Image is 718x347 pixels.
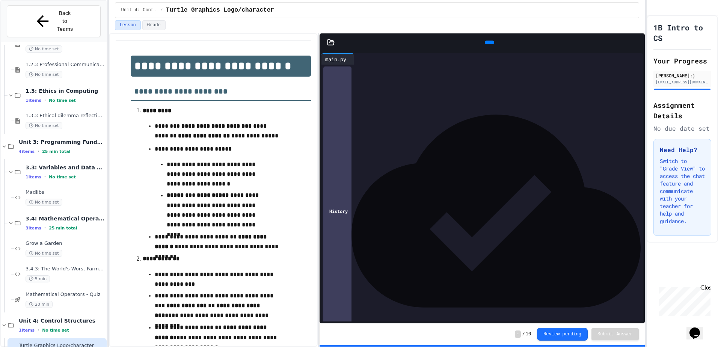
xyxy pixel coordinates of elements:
[591,328,639,340] button: Submit Answer
[653,124,711,133] div: No due date set
[597,331,633,337] span: Submit Answer
[44,174,46,180] span: •
[49,98,76,103] span: No time set
[653,22,711,43] h1: 1B Intro to CS
[19,139,105,145] span: Unit 3: Programming Fundamentals
[26,250,62,257] span: No time set
[537,328,588,341] button: Review pending
[44,97,46,103] span: •
[26,240,105,247] span: Grow a Garden
[656,284,710,316] iframe: chat widget
[26,45,62,53] span: No time set
[19,317,105,324] span: Unit 4: Control Structures
[656,72,709,79] div: [PERSON_NAME]:)
[653,56,711,66] h2: Your Progress
[49,175,76,180] span: No time set
[515,330,520,338] span: -
[42,328,69,333] span: No time set
[686,317,710,339] iframe: chat widget
[660,157,705,225] p: Switch to "Grade View" to access the chat feature and communicate with your teacher for help and ...
[26,113,105,119] span: 1.3.3 Ethical dilemma reflections
[26,164,105,171] span: 3.3: Variables and Data Types
[26,275,50,282] span: 5 min
[19,149,35,154] span: 4 items
[660,145,705,154] h3: Need Help?
[42,149,70,154] span: 25 min total
[522,331,525,337] span: /
[26,175,41,180] span: 1 items
[26,71,62,78] span: No time set
[121,7,157,13] span: Unit 4: Control Structures
[26,215,105,222] span: 3.4: Mathematical Operators
[26,266,105,272] span: 3.4.3: The World's Worst Farmers Market
[26,62,105,68] span: 1.2.3 Professional Communication Challenge
[656,79,709,85] div: [EMAIL_ADDRESS][DOMAIN_NAME]
[49,226,77,231] span: 25 min total
[26,291,105,298] span: Mathematical Operators - Quiz
[321,55,350,63] div: main.py
[56,9,74,33] span: Back to Teams
[44,225,46,231] span: •
[526,331,531,337] span: 10
[653,100,711,121] h2: Assignment Details
[166,6,274,15] span: Turtle Graphics Logo/character
[142,20,166,30] button: Grade
[26,88,105,94] span: 1.3: Ethics in Computing
[321,53,354,65] div: main.py
[26,199,62,206] span: No time set
[26,301,53,308] span: 20 min
[26,98,41,103] span: 1 items
[26,189,105,196] span: Madlibs
[160,7,163,13] span: /
[38,148,39,154] span: •
[7,5,101,37] button: Back to Teams
[115,20,141,30] button: Lesson
[19,328,35,333] span: 1 items
[38,327,39,333] span: •
[26,226,41,231] span: 3 items
[26,122,62,129] span: No time set
[3,3,52,48] div: Chat with us now!Close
